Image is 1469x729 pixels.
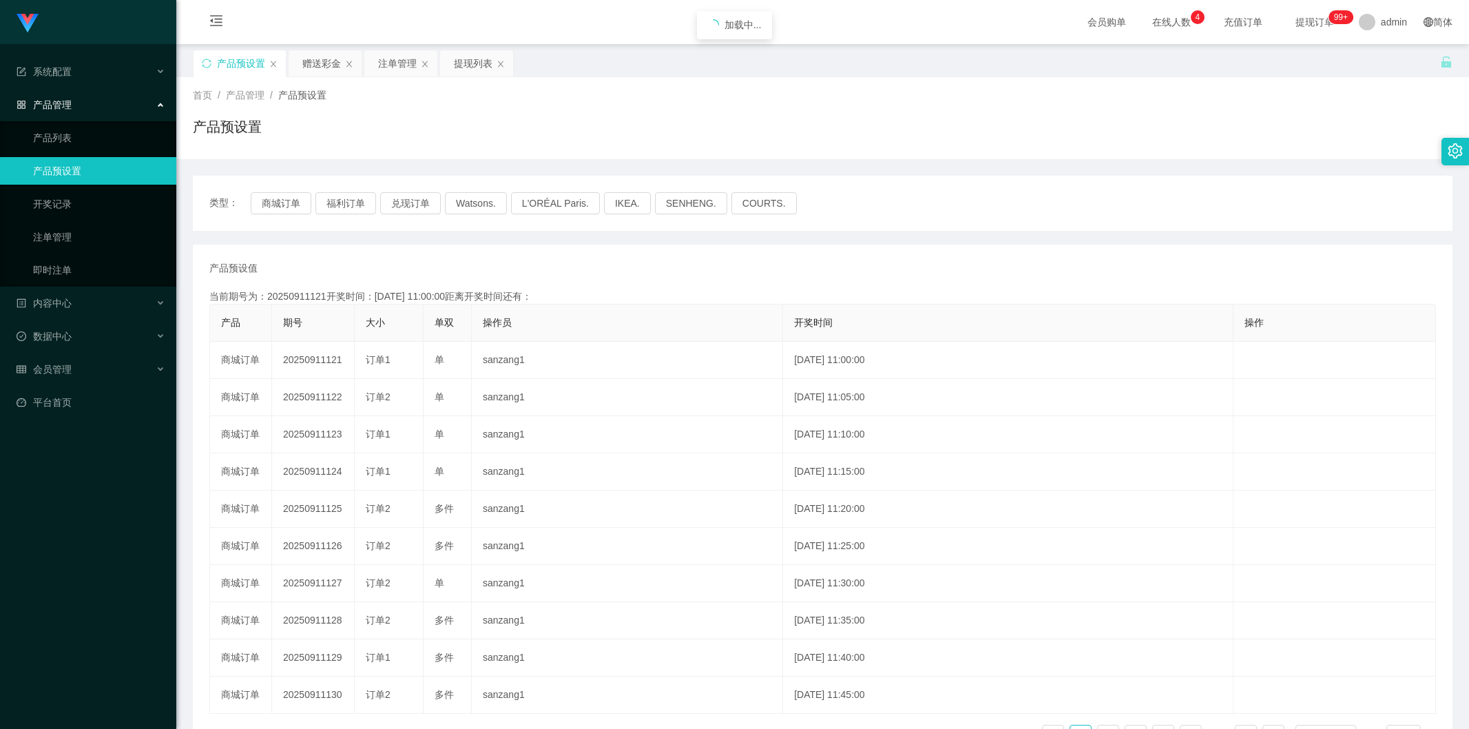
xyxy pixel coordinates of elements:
[33,256,165,284] a: 即时注单
[202,59,211,68] i: 图标: sync
[366,689,390,700] span: 订单2
[783,639,1233,677] td: [DATE] 11:40:00
[1440,56,1452,68] i: 图标: unlock
[604,192,651,214] button: IKEA.
[251,192,311,214] button: 商城订单
[472,528,783,565] td: sanzang1
[17,331,26,341] i: 图标: check-circle-o
[210,528,272,565] td: 商城订单
[210,677,272,714] td: 商城订单
[272,491,355,528] td: 20250911125
[378,50,417,76] div: 注单管理
[33,223,165,251] a: 注单管理
[302,50,341,76] div: 赠送彩金
[193,90,212,101] span: 首页
[366,652,390,663] span: 订单1
[17,67,26,76] i: 图标: form
[708,19,719,30] i: icon: loading
[33,190,165,218] a: 开奖记录
[472,602,783,639] td: sanzang1
[1424,17,1433,27] i: 图标: global
[483,317,512,328] span: 操作员
[1329,10,1353,24] sup: 1159
[783,602,1233,639] td: [DATE] 11:35:00
[655,192,727,214] button: SENHENG.
[366,540,390,551] span: 订单2
[17,298,26,308] i: 图标: profile
[17,100,26,110] i: 图标: appstore-o
[272,602,355,639] td: 20250911128
[472,379,783,416] td: sanzang1
[210,379,272,416] td: 商城订单
[366,466,390,477] span: 订单1
[794,317,833,328] span: 开奖时间
[272,342,355,379] td: 20250911121
[17,298,72,309] span: 内容中心
[17,99,72,110] span: 产品管理
[17,66,72,77] span: 系统配置
[210,342,272,379] td: 商城订单
[17,14,39,33] img: logo.9652507e.png
[209,289,1436,304] div: 当前期号为：20250911121开奖时间：[DATE] 11:00:00距离开奖时间还有：
[221,317,240,328] span: 产品
[421,60,429,68] i: 图标: close
[472,565,783,602] td: sanzang1
[210,602,272,639] td: 商城订单
[366,615,390,626] span: 订单2
[1289,17,1341,27] span: 提现订单
[272,565,355,602] td: 20250911127
[435,354,444,365] span: 单
[435,429,444,440] span: 单
[783,342,1233,379] td: [DATE] 11:00:00
[472,677,783,714] td: sanzang1
[435,615,454,626] span: 多件
[210,453,272,491] td: 商城订单
[497,60,505,68] i: 图标: close
[17,364,72,375] span: 会员管理
[445,192,507,214] button: Watsons.
[210,565,272,602] td: 商城订单
[209,192,251,214] span: 类型：
[454,50,492,76] div: 提现列表
[1196,10,1200,24] p: 4
[1244,317,1264,328] span: 操作
[1217,17,1269,27] span: 充值订单
[217,50,265,76] div: 产品预设置
[17,331,72,342] span: 数据中心
[435,577,444,588] span: 单
[210,639,272,677] td: 商城订单
[472,491,783,528] td: sanzang1
[33,157,165,185] a: 产品预设置
[17,389,165,416] a: 图标: dashboard平台首页
[380,192,441,214] button: 兑现订单
[435,503,454,514] span: 多件
[269,60,278,68] i: 图标: close
[435,540,454,551] span: 多件
[366,429,390,440] span: 订单1
[209,261,258,276] span: 产品预设值
[218,90,220,101] span: /
[783,491,1233,528] td: [DATE] 11:20:00
[366,354,390,365] span: 订单1
[278,90,326,101] span: 产品预设置
[272,677,355,714] td: 20250911130
[783,677,1233,714] td: [DATE] 11:45:00
[435,466,444,477] span: 单
[33,124,165,152] a: 产品列表
[783,416,1233,453] td: [DATE] 11:10:00
[210,491,272,528] td: 商城订单
[783,528,1233,565] td: [DATE] 11:25:00
[272,453,355,491] td: 20250911124
[731,192,797,214] button: COURTS.
[435,317,454,328] span: 单双
[366,317,385,328] span: 大小
[1145,17,1198,27] span: 在线人数
[210,416,272,453] td: 商城订单
[783,453,1233,491] td: [DATE] 11:15:00
[472,639,783,677] td: sanzang1
[270,90,273,101] span: /
[272,416,355,453] td: 20250911123
[783,565,1233,602] td: [DATE] 11:30:00
[272,528,355,565] td: 20250911126
[472,453,783,491] td: sanzang1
